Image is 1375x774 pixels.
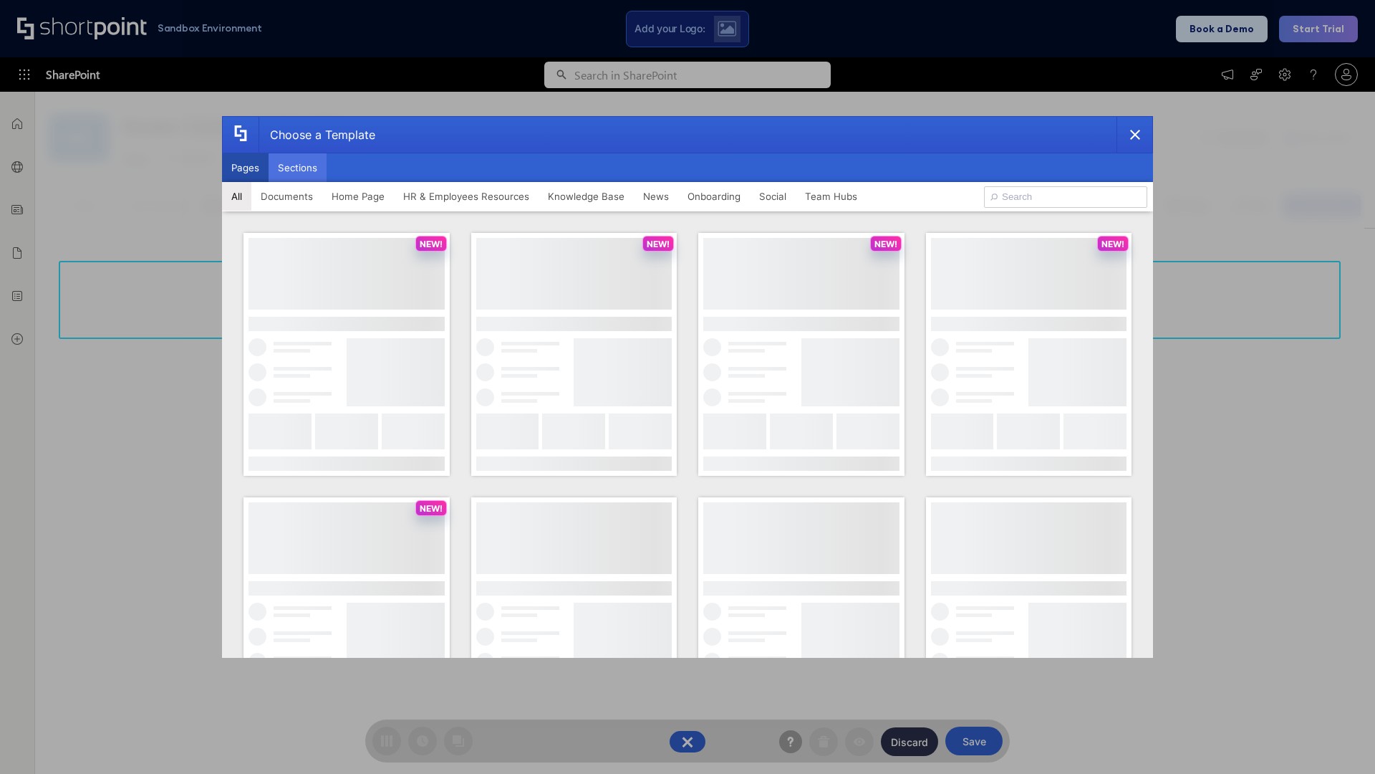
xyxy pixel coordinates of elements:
[322,182,394,211] button: Home Page
[222,182,251,211] button: All
[222,116,1153,658] div: template selector
[420,239,443,249] p: NEW!
[796,182,867,211] button: Team Hubs
[1101,239,1124,249] p: NEW!
[269,153,327,182] button: Sections
[251,182,322,211] button: Documents
[647,239,670,249] p: NEW!
[539,182,634,211] button: Knowledge Base
[259,117,375,153] div: Choose a Template
[874,239,897,249] p: NEW!
[222,153,269,182] button: Pages
[678,182,750,211] button: Onboarding
[420,503,443,514] p: NEW!
[394,182,539,211] button: HR & Employees Resources
[984,186,1147,208] input: Search
[634,182,678,211] button: News
[750,182,796,211] button: Social
[1303,705,1375,774] iframe: Chat Widget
